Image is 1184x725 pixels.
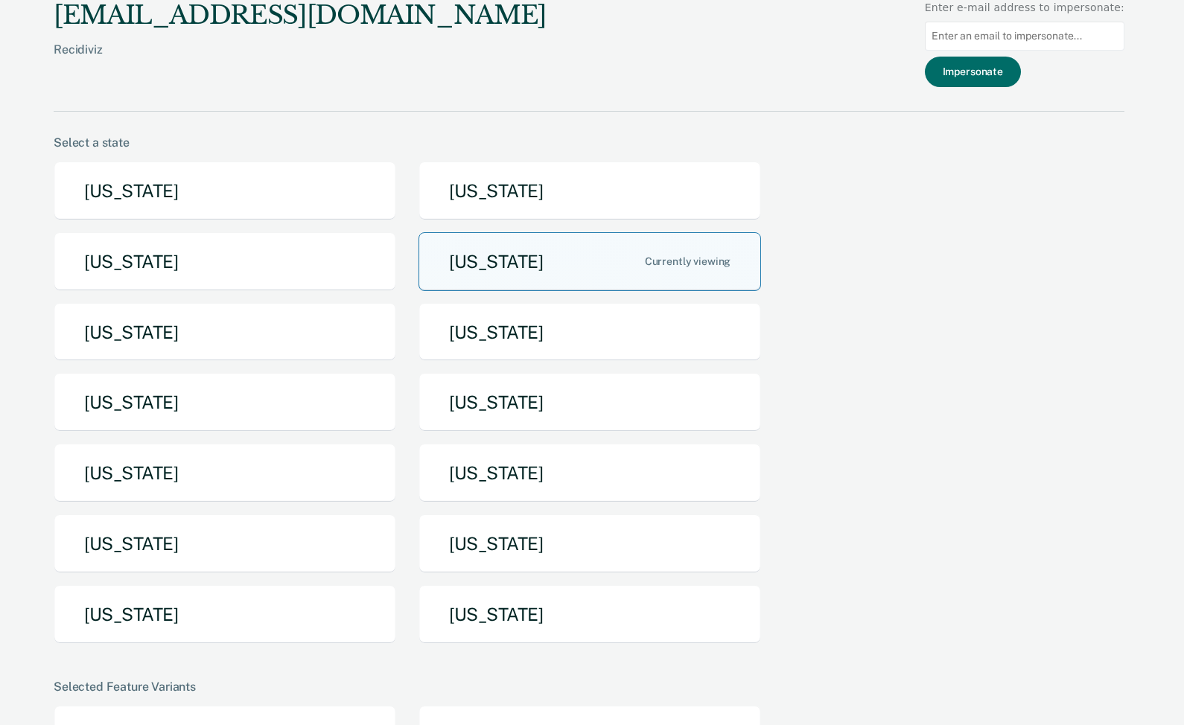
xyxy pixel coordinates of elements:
[54,232,396,291] button: [US_STATE]
[418,373,761,432] button: [US_STATE]
[54,444,396,502] button: [US_STATE]
[418,303,761,362] button: [US_STATE]
[54,373,396,432] button: [US_STATE]
[925,57,1021,87] button: Impersonate
[418,585,761,644] button: [US_STATE]
[54,514,396,573] button: [US_STATE]
[418,162,761,220] button: [US_STATE]
[925,22,1124,51] input: Enter an email to impersonate...
[54,162,396,220] button: [US_STATE]
[418,232,761,291] button: [US_STATE]
[54,135,1124,150] div: Select a state
[54,585,396,644] button: [US_STATE]
[418,514,761,573] button: [US_STATE]
[54,42,547,80] div: Recidiviz
[418,444,761,502] button: [US_STATE]
[54,680,1124,694] div: Selected Feature Variants
[54,303,396,362] button: [US_STATE]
